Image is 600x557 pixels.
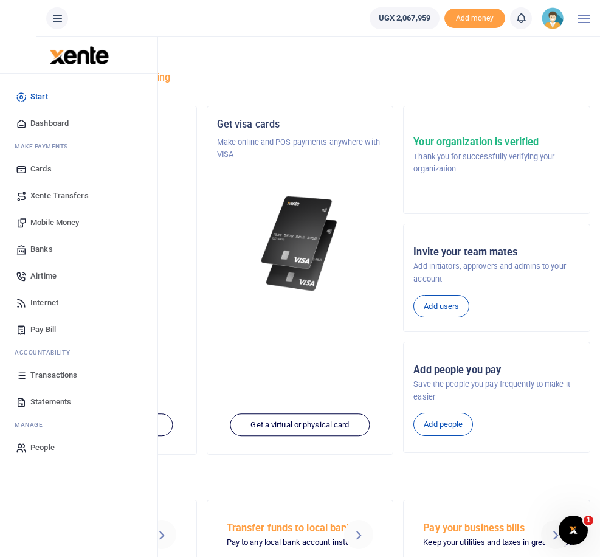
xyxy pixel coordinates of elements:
li: M [10,415,148,434]
a: Statements [10,389,148,415]
span: Start [30,91,48,103]
a: People [10,434,148,461]
li: Ac [10,343,148,362]
span: Dashboard [30,117,69,130]
h5: Pay your business bills [423,522,531,535]
a: Banks [10,236,148,263]
h5: Add people you pay [413,364,580,376]
iframe: Intercom live chat [559,516,588,545]
h5: Your organization is verified [413,136,580,148]
h5: Welcome to better business banking [10,72,590,84]
h4: Make a transaction [10,471,590,484]
li: Wallet ballance [365,7,444,29]
span: Banks [30,243,53,255]
span: Mobile Money [30,216,79,229]
a: profile-user [542,7,568,29]
p: Keep your utilities and taxes in great shape [423,536,531,549]
a: Transactions [10,362,148,389]
a: Add users [413,295,469,318]
span: 1 [584,516,593,525]
span: Add money [444,9,505,29]
h5: Transfer funds to local banks [227,522,334,535]
a: Xente Transfers [10,182,148,209]
h4: Hello [PERSON_NAME] [10,52,590,66]
li: Toup your wallet [444,9,505,29]
a: Mobile Money [10,209,148,236]
h5: Get visa cards [217,119,384,131]
a: UGX 2,067,959 [370,7,440,29]
a: Dashboard [10,110,148,137]
a: logo-small logo-large logo-large [49,50,109,59]
img: xente-_physical_cards.png [258,190,342,297]
h5: Invite your team mates [413,246,580,258]
a: Add money [444,13,505,22]
span: countability [24,348,70,357]
a: Start [10,83,148,110]
a: Get a virtual or physical card [230,413,370,437]
a: Airtime [10,263,148,289]
span: Cards [30,163,52,175]
span: ake Payments [21,142,68,151]
p: Thank you for successfully verifying your organization [413,151,580,176]
span: Internet [30,297,58,309]
a: Pay Bill [10,316,148,343]
span: People [30,441,55,454]
span: UGX 2,067,959 [379,12,430,24]
img: logo-large [50,46,109,64]
p: Make online and POS payments anywhere with VISA [217,136,384,161]
a: Internet [10,289,148,316]
span: Xente Transfers [30,190,89,202]
a: Add people [413,413,473,436]
img: profile-user [542,7,564,29]
span: Statements [30,396,71,408]
p: Add initiators, approvers and admins to your account [413,260,580,285]
span: anage [21,420,43,429]
li: M [10,137,148,156]
p: Pay to any local bank account instantly [227,536,334,549]
span: Transactions [30,369,77,381]
a: Cards [10,156,148,182]
span: Pay Bill [30,323,56,336]
p: Save the people you pay frequently to make it easier [413,378,580,403]
span: Airtime [30,270,57,282]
